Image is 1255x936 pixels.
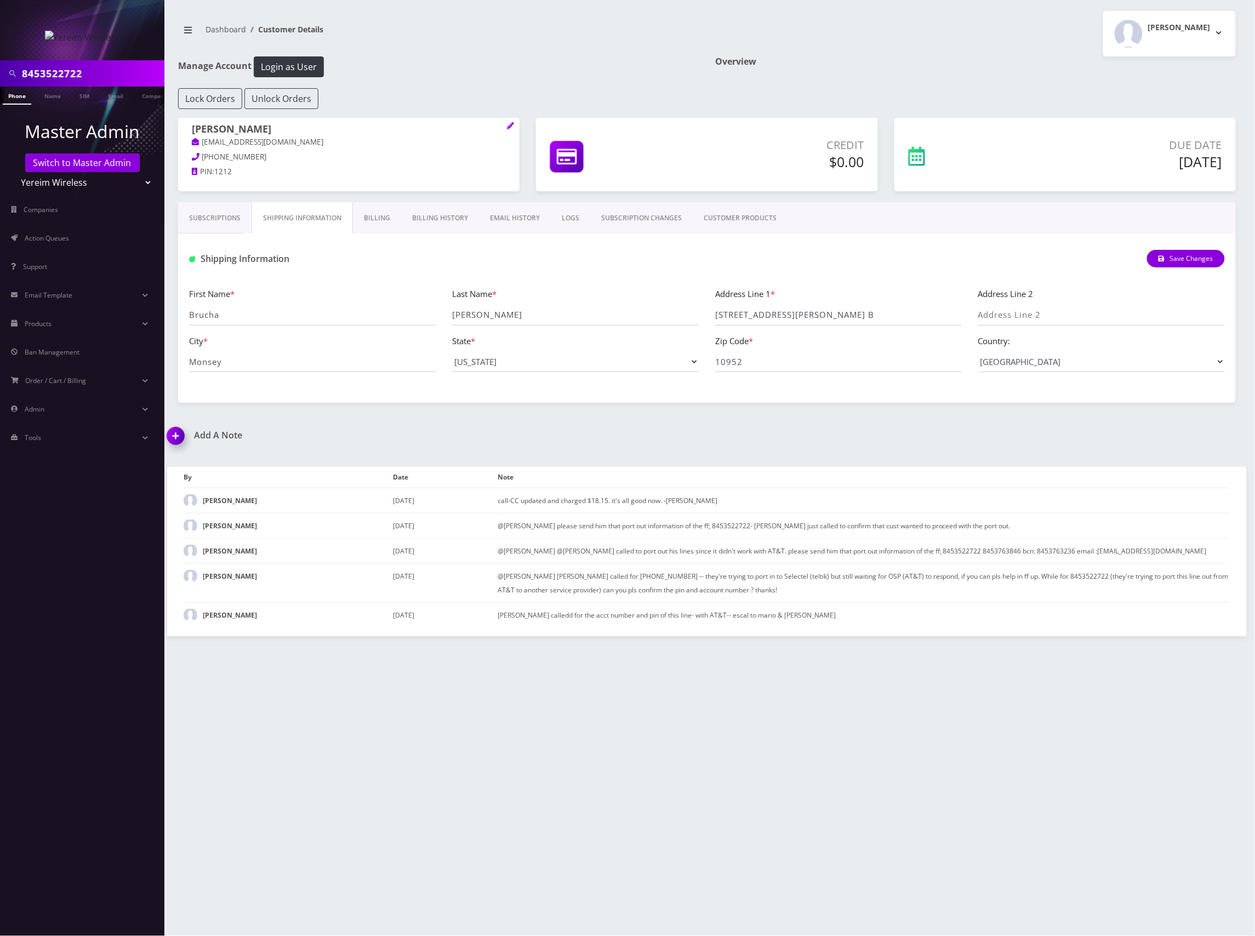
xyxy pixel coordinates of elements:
[184,467,393,488] th: By
[74,87,95,104] a: SIM
[393,563,498,602] td: [DATE]
[393,513,498,538] td: [DATE]
[1147,250,1225,267] button: Save Changes
[203,610,257,620] strong: [PERSON_NAME]
[393,602,498,627] td: [DATE]
[25,433,41,442] span: Tools
[26,376,87,385] span: Order / Cart / Billing
[178,88,242,109] button: Lock Orders
[452,305,699,326] input: Last Name
[189,335,208,347] label: City
[715,305,962,326] input: Address Line 1
[167,430,699,441] a: Add A Note
[715,56,1236,67] h1: Overview
[189,305,436,326] input: First Name
[178,202,252,234] a: Subscriptions
[498,467,1230,488] th: Note
[978,335,1011,347] label: Country:
[178,56,699,77] h1: Manage Account
[3,87,31,105] a: Phone
[25,319,52,328] span: Products
[203,572,257,581] strong: [PERSON_NAME]
[25,153,140,172] a: Switch to Master Admin
[214,167,232,176] span: 1212
[203,496,257,505] strong: [PERSON_NAME]
[688,153,864,170] h5: $0.00
[498,563,1230,602] td: @[PERSON_NAME] [PERSON_NAME] called for [PHONE_NUMBER] -- they're trying to port in to Selectel (...
[22,63,162,84] input: Search in Company
[189,351,436,372] input: City
[498,513,1230,538] td: @[PERSON_NAME] please send him that port out information of the ff; 8453522722- [PERSON_NAME] jus...
[252,202,353,234] a: Shipping Information
[393,538,498,563] td: [DATE]
[189,288,235,300] label: First Name
[25,233,69,243] span: Action Queues
[102,87,129,104] a: Email
[715,351,962,372] input: Zip
[688,137,864,153] p: Credit
[715,335,753,347] label: Zip Code
[479,202,551,234] a: EMAIL HISTORY
[498,538,1230,563] td: @[PERSON_NAME] @[PERSON_NAME] called to port out his lines since it didn't work with AT&T. please...
[1148,23,1211,32] h2: [PERSON_NAME]
[202,152,267,162] span: [PHONE_NUMBER]
[715,288,775,300] label: Address Line 1
[693,202,788,234] a: CUSTOMER PRODUCTS
[39,87,66,104] a: Name
[192,137,324,148] a: [EMAIL_ADDRESS][DOMAIN_NAME]
[136,87,173,104] a: Company
[254,56,324,77] button: Login as User
[189,254,523,264] h1: Shipping Information
[24,205,59,214] span: Companies
[353,202,401,234] a: Billing
[203,521,257,530] strong: [PERSON_NAME]
[393,488,498,513] td: [DATE]
[1018,137,1222,153] p: Due Date
[244,88,318,109] button: Unlock Orders
[978,305,1225,326] input: Address Line 2
[401,202,479,234] a: Billing History
[551,202,590,234] a: LOGS
[203,546,257,556] strong: [PERSON_NAME]
[192,167,214,178] a: PIN:
[978,288,1034,300] label: Address Line 2
[393,467,498,488] th: Date
[45,31,120,44] img: Yereim Wireless
[192,123,506,136] h1: [PERSON_NAME]
[1018,153,1222,170] h5: [DATE]
[25,290,72,300] span: Email Template
[498,602,1230,627] td: [PERSON_NAME] calledd for the acct number and pin of this line- with AT&T-- escal to mario & [PER...
[452,335,475,347] label: State
[498,488,1230,513] td: call-CC updated and charged $18.15. it's all good now. -[PERSON_NAME]
[252,60,324,72] a: Login as User
[206,24,246,35] a: Dashboard
[25,404,44,414] span: Admin
[178,18,699,49] nav: breadcrumb
[1103,11,1236,56] button: [PERSON_NAME]
[452,288,497,300] label: Last Name
[23,262,47,271] span: Support
[25,347,79,357] span: Ban Management
[590,202,693,234] a: SUBSCRIPTION CHANGES
[246,24,323,35] li: Customer Details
